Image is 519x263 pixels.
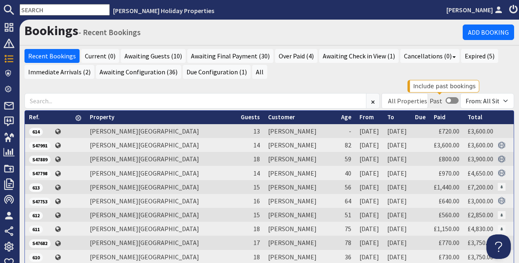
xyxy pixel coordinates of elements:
img: Referer: Viney Holiday Properties [498,183,506,191]
td: [PERSON_NAME] [264,194,337,208]
a: £4,650.00 [468,169,493,177]
a: From [359,113,374,121]
img: Referer: Sleeps 12 [498,169,506,177]
td: [DATE] [355,138,383,152]
a: [PERSON_NAME][GEOGRAPHIC_DATA] [90,197,199,205]
a: £800.00 [439,155,459,163]
a: Ref. [29,113,40,121]
td: [DATE] [355,194,383,208]
a: 612 [29,211,43,219]
td: 64 [337,194,355,208]
input: SEARCH [20,4,110,16]
td: [DATE] [355,180,383,194]
span: 14 [253,141,260,149]
a: To [387,113,394,121]
td: [PERSON_NAME] [264,180,337,194]
td: [PERSON_NAME] [264,208,337,222]
td: 82 [337,138,355,152]
span: S47682 [29,239,51,247]
a: Add Booking [463,25,514,40]
a: All [252,65,267,79]
a: £1,440.00 [434,183,459,191]
a: 611 [29,225,43,233]
a: [PERSON_NAME] Holiday Properties [113,7,214,15]
a: S47682 [29,238,51,247]
a: S47753 [29,197,51,205]
span: 17 [253,238,260,247]
a: [PERSON_NAME][GEOGRAPHIC_DATA] [90,253,199,261]
a: Awaiting Final Payment (30) [187,49,273,63]
td: [DATE] [383,236,411,250]
td: 75 [337,222,355,236]
a: £3,600.00 [434,141,459,149]
a: S47889 [29,155,51,163]
a: £3,600.00 [468,127,493,135]
td: [DATE] [383,138,411,152]
a: 614 [29,127,43,135]
span: 13 [253,127,260,135]
td: [DATE] [355,166,383,180]
a: 613 [29,183,43,191]
a: £3,000.00 [468,197,493,205]
td: 51 [337,208,355,222]
td: [PERSON_NAME] [264,236,337,250]
td: [DATE] [383,180,411,194]
a: S47991 [29,141,51,149]
img: Referer: Viney Holiday Properties [498,211,506,219]
span: 610 [29,253,43,261]
span: 18 [253,225,260,233]
span: 14 [253,169,260,177]
a: £730.00 [439,253,459,261]
a: Property [90,113,114,121]
a: £3,750.00 [468,253,493,261]
a: Awaiting Guests (10) [121,49,186,63]
a: Cancellations (0) [400,49,459,63]
div: Combobox [381,93,428,109]
td: [DATE] [355,208,383,222]
a: Current (0) [81,49,119,63]
a: Customer [268,113,295,121]
span: S47991 [29,142,51,150]
td: 78 [337,236,355,250]
a: Recent Bookings [24,49,80,63]
a: £770.00 [439,238,459,247]
a: [PERSON_NAME][GEOGRAPHIC_DATA] [90,225,199,233]
a: £970.00 [439,169,459,177]
a: [PERSON_NAME][GEOGRAPHIC_DATA] [90,238,199,247]
a: Age [341,113,351,121]
span: 16 [253,197,260,205]
div: Past [430,96,442,106]
img: Referer: Sleeps 12 [498,155,506,163]
a: [PERSON_NAME][GEOGRAPHIC_DATA] [90,155,199,163]
a: £7,200.00 [468,183,493,191]
div: Include past bookings [408,80,479,93]
th: Due [411,111,430,124]
span: 18 [253,253,260,261]
td: 56 [337,180,355,194]
a: £720.00 [439,127,459,135]
img: Referer: Sleeps 12 [498,197,506,205]
a: Awaiting Check in View (1) [319,49,399,63]
td: [DATE] [355,236,383,250]
td: - [337,124,355,138]
td: [DATE] [355,222,383,236]
td: [DATE] [383,152,411,166]
a: £640.00 [439,197,459,205]
a: £1,150.00 [434,225,459,233]
a: S47798 [29,169,51,177]
a: Guests [241,113,260,121]
td: [DATE] [355,124,383,138]
a: [PERSON_NAME][GEOGRAPHIC_DATA] [90,211,199,219]
input: Search... [24,93,366,109]
a: Over Paid (4) [275,49,317,63]
a: 610 [29,253,43,261]
a: [PERSON_NAME][GEOGRAPHIC_DATA] [90,141,199,149]
a: £3,750.00 [468,238,493,247]
a: £2,850.00 [468,211,493,219]
td: [PERSON_NAME] [264,138,337,152]
div: All Properties [388,96,427,106]
a: Total [468,113,482,121]
a: Awaiting Configuration (36) [96,65,181,79]
td: [DATE] [383,222,411,236]
iframe: Toggle Customer Support [486,234,511,259]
